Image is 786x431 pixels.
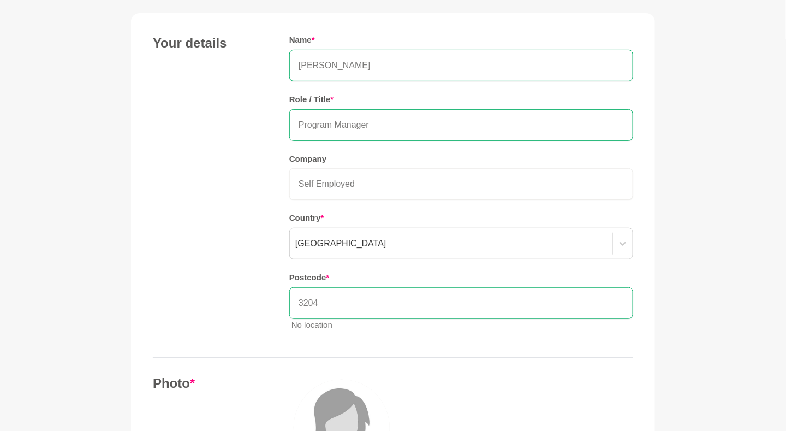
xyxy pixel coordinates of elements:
[291,319,633,332] p: No location
[289,95,633,105] h5: Role / Title
[153,35,267,51] h4: Your details
[289,154,633,164] h5: Company
[153,375,267,392] h4: Photo
[289,273,633,283] h5: Postcode
[289,168,633,200] input: Company
[289,35,633,45] h5: Name
[295,237,386,250] div: [GEOGRAPHIC_DATA]
[289,109,633,141] input: Role / Title
[289,50,633,81] input: Name
[289,287,633,319] input: Postcode
[289,213,633,223] h5: Country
